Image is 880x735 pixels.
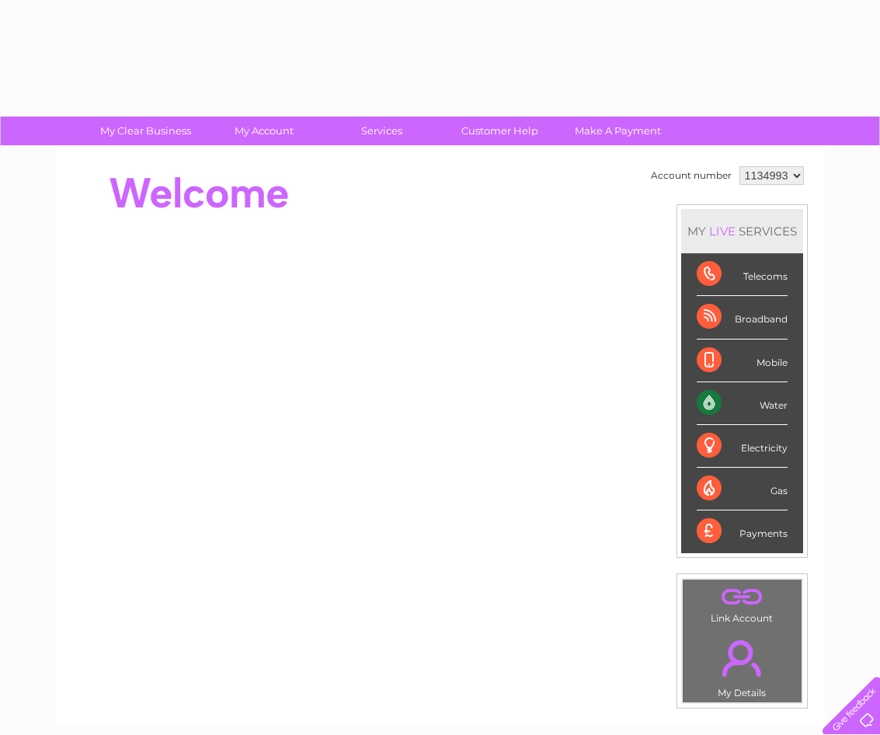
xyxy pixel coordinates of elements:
[697,510,788,552] div: Payments
[697,382,788,425] div: Water
[436,117,564,145] a: Customer Help
[647,162,736,189] td: Account number
[682,579,802,628] td: Link Account
[554,117,682,145] a: Make A Payment
[697,468,788,510] div: Gas
[697,425,788,468] div: Electricity
[200,117,328,145] a: My Account
[687,631,798,685] a: .
[687,583,798,611] a: .
[706,224,739,239] div: LIVE
[697,296,788,339] div: Broadband
[697,340,788,382] div: Mobile
[681,209,803,253] div: MY SERVICES
[682,627,802,703] td: My Details
[82,117,210,145] a: My Clear Business
[697,253,788,296] div: Telecoms
[318,117,446,145] a: Services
